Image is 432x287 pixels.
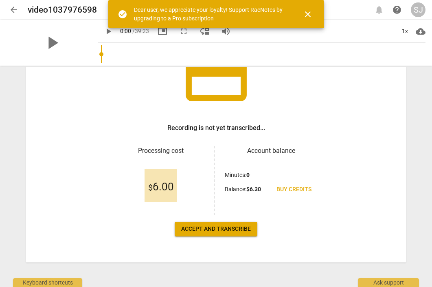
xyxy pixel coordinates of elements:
h3: Recording is not yet transcribed... [167,123,265,133]
div: Ask support [358,278,419,287]
span: fullscreen [179,26,189,36]
div: Keyboard shortcuts [13,278,82,287]
div: 1x [397,25,412,38]
span: $ [148,183,153,192]
span: help [392,5,402,15]
a: Pro subscription [172,15,214,22]
span: picture_in_picture [158,26,167,36]
span: close [303,9,313,19]
span: arrow_back [9,5,19,15]
span: 6.00 [148,181,174,193]
span: play_arrow [42,32,63,53]
a: Help [390,2,404,17]
b: 0 [246,172,250,178]
h3: Account balance [225,146,318,156]
button: Play [101,24,116,39]
span: move_down [200,26,210,36]
b: $ 6.30 [246,186,261,192]
button: Close [298,4,318,24]
span: / 39:23 [132,28,149,34]
span: check_circle [118,9,127,19]
button: Accept and transcribe [175,222,257,236]
p: Minutes : [225,171,250,179]
h2: video1037976598 [28,5,97,15]
button: Fullscreen [176,24,191,39]
p: Balance : [225,185,261,194]
button: Volume [219,24,233,39]
button: SJ [411,2,425,17]
span: play_arrow [103,26,113,36]
div: Dear user, we appreciate your loyalty! Support RaeNotes by upgrading to a [134,6,288,22]
span: Accept and transcribe [181,225,251,233]
span: credit_card [180,40,253,113]
span: 0:00 [120,28,131,34]
a: Buy credits [270,182,318,197]
span: cloud_download [416,26,425,36]
button: View player as separate pane [197,24,212,39]
span: volume_up [221,26,231,36]
h3: Processing cost [114,146,208,156]
span: Buy credits [276,185,311,194]
button: Picture in picture [155,24,170,39]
